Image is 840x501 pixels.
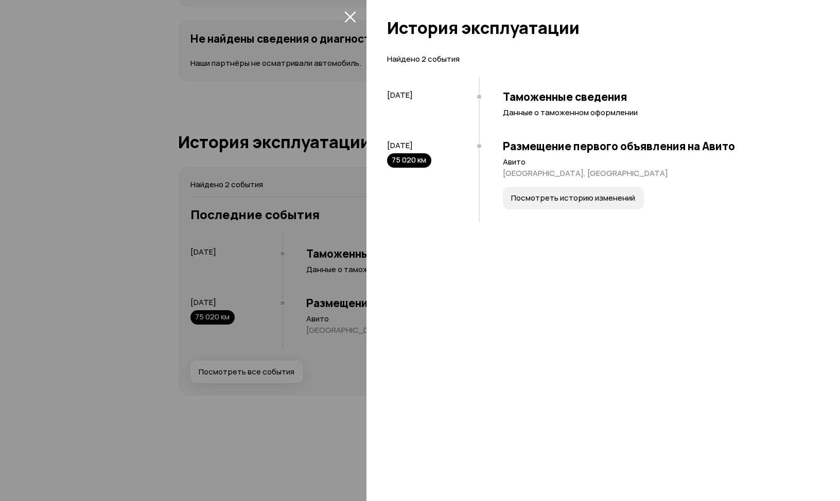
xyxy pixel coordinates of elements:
[342,8,358,25] button: закрыть
[387,140,413,151] span: [DATE]
[503,139,809,153] h3: Размещение первого объявления на Авито
[511,193,635,203] span: Посмотреть историю изменений
[387,153,431,168] div: 75 020 км
[503,168,809,178] p: [GEOGRAPHIC_DATA], [GEOGRAPHIC_DATA]
[503,90,809,103] h3: Таможенные сведения
[503,187,644,209] button: Посмотреть историю изменений
[503,157,809,167] p: Авито
[387,53,809,65] p: Найдено 2 события
[503,108,809,118] p: Данные о таможенном оформлении
[387,90,413,100] span: [DATE]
